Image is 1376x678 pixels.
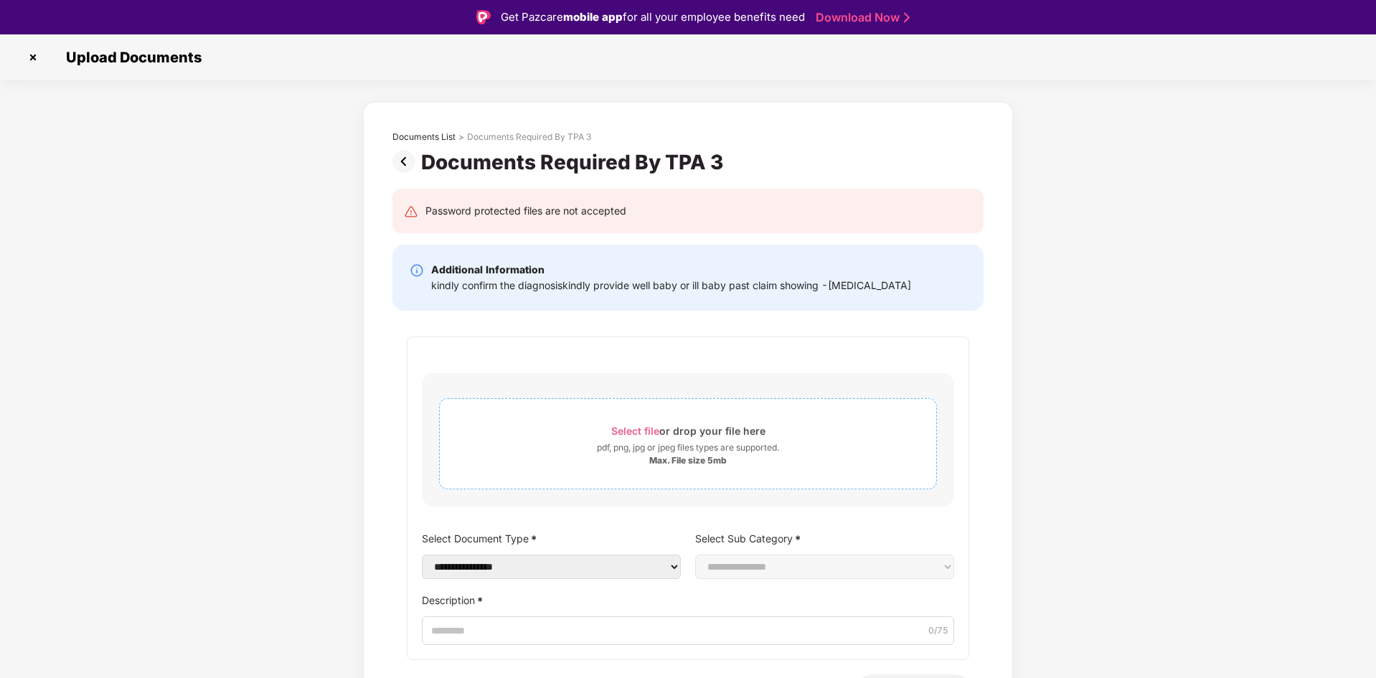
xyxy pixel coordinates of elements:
img: Stroke [904,10,910,25]
a: Download Now [816,10,905,25]
label: Description [422,590,954,611]
b: Additional Information [431,263,545,276]
div: pdf, png, jpg or jpeg files types are supported. [597,441,779,455]
span: Select file [611,425,659,437]
div: > [458,131,464,143]
strong: mobile app [563,10,623,24]
div: Password protected files are not accepted [425,203,626,219]
img: svg+xml;base64,PHN2ZyBpZD0iQ3Jvc3MtMzJ4MzIiIHhtbG5zPSJodHRwOi8vd3d3LnczLm9yZy8yMDAwL3N2ZyIgd2lkdG... [22,46,44,69]
img: Logo [476,10,491,24]
span: Select fileor drop your file herepdf, png, jpg or jpeg files types are supported.Max. File size 5mb [440,410,936,478]
div: Max. File size 5mb [649,455,727,466]
div: Get Pazcare for all your employee benefits need [501,9,805,26]
img: svg+xml;base64,PHN2ZyB4bWxucz0iaHR0cDovL3d3dy53My5vcmcvMjAwMC9zdmciIHdpZHRoPSIyNCIgaGVpZ2h0PSIyNC... [404,204,418,219]
img: svg+xml;base64,PHN2ZyBpZD0iSW5mby0yMHgyMCIgeG1sbnM9Imh0dHA6Ly93d3cudzMub3JnLzIwMDAvc3ZnIiB3aWR0aD... [410,263,424,278]
span: 0 /75 [928,624,948,638]
div: Documents Required By TPA 3 [421,150,729,174]
span: Upload Documents [52,49,209,66]
label: Select Sub Category [695,528,954,549]
div: Documents Required By TPA 3 [467,131,591,143]
div: or drop your file here [611,421,765,441]
label: Select Document Type [422,528,681,549]
div: Documents List [392,131,456,143]
img: svg+xml;base64,PHN2ZyBpZD0iUHJldi0zMngzMiIgeG1sbnM9Imh0dHA6Ly93d3cudzMub3JnLzIwMDAvc3ZnIiB3aWR0aD... [392,150,421,173]
div: kindly confirm the diagnosiskindly provide well baby or ill baby past claim showing -[MEDICAL_DATA] [431,278,911,293]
